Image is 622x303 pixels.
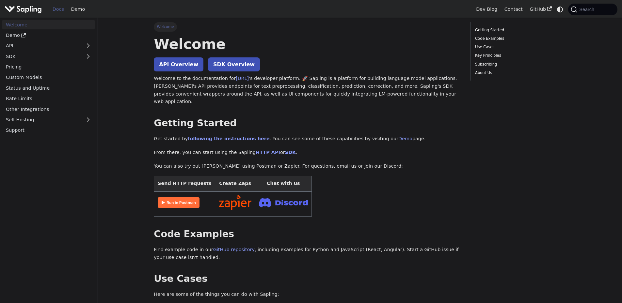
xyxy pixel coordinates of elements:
a: API Overview [154,57,203,71]
a: Pricing [2,62,95,72]
a: Key Principles [475,53,564,59]
a: About Us [475,70,564,76]
a: following the instructions here [188,136,269,141]
img: Connect in Zapier [219,195,251,210]
a: Demo [2,31,95,40]
h2: Use Cases [154,273,461,285]
a: Sapling.aiSapling.ai [5,5,44,14]
button: Expand sidebar category 'API' [82,41,95,51]
img: Run in Postman [158,197,199,208]
p: From there, you can start using the Sapling or . [154,149,461,157]
h2: Code Examples [154,228,461,240]
img: Sapling.ai [5,5,42,14]
a: SDK [285,150,296,155]
a: Subscribing [475,61,564,68]
p: Here are some of the things you can do with Sapling: [154,291,461,298]
a: Rate Limits [2,94,95,103]
p: Get started by . You can see some of these capabilities by visiting our page. [154,135,461,143]
a: Demo [398,136,412,141]
a: GitHub [526,4,555,14]
span: Search [577,7,598,12]
th: Send HTTP requests [154,176,215,191]
img: Join Discord [259,196,308,209]
a: Code Examples [475,36,564,42]
a: SDK [2,52,82,61]
a: Support [2,126,95,135]
a: [URL] [236,76,249,81]
button: Expand sidebar category 'SDK' [82,52,95,61]
a: Self-Hosting [2,115,95,125]
a: Dev Blog [472,4,501,14]
a: API [2,41,82,51]
a: Custom Models [2,73,95,82]
a: Demo [68,4,88,14]
p: Find example code in our , including examples for Python and JavaScript (React, Angular). Start a... [154,246,461,262]
button: Switch between dark and light mode (currently system mode) [555,5,565,14]
a: Contact [501,4,526,14]
a: Status and Uptime [2,83,95,93]
a: HTTP API [256,150,280,155]
a: SDK Overview [208,57,260,71]
button: Search (Command+K) [568,4,617,15]
span: Welcome [154,22,177,31]
a: Getting Started [475,27,564,33]
h2: Getting Started [154,117,461,129]
a: Docs [49,4,68,14]
a: Use Cases [475,44,564,50]
h1: Welcome [154,35,461,53]
th: Create Zaps [215,176,255,191]
p: Welcome to the documentation for 's developer platform. 🚀 Sapling is a platform for building lang... [154,75,461,106]
th: Chat with us [255,176,311,191]
a: Other Integrations [2,104,95,114]
a: GitHub repository [213,247,255,252]
a: Welcome [2,20,95,29]
p: You can also try out [PERSON_NAME] using Postman or Zapier. For questions, email us or join our D... [154,162,461,170]
nav: Breadcrumbs [154,22,461,31]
